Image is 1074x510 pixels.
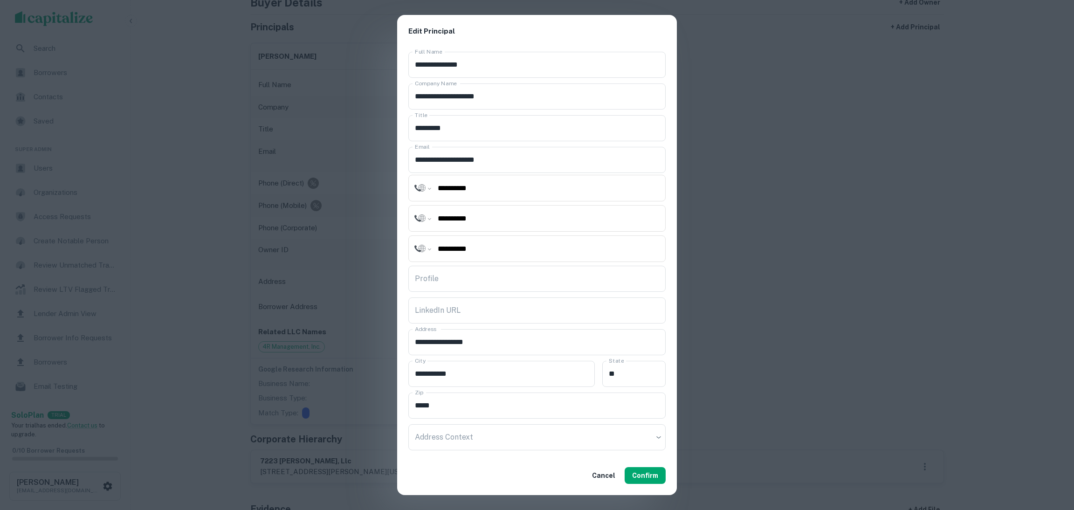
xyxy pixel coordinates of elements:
label: Zip [415,388,423,396]
label: State [609,357,624,365]
label: City [415,357,426,365]
label: Full Name [415,48,442,55]
button: Confirm [625,467,666,484]
button: Cancel [588,467,619,484]
label: Email [415,143,430,151]
label: Title [415,111,427,119]
iframe: Chat Widget [1027,435,1074,480]
label: Company Name [415,79,457,87]
div: ​ [408,424,666,450]
label: Address [415,325,436,333]
h2: Edit Principal [397,15,677,48]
